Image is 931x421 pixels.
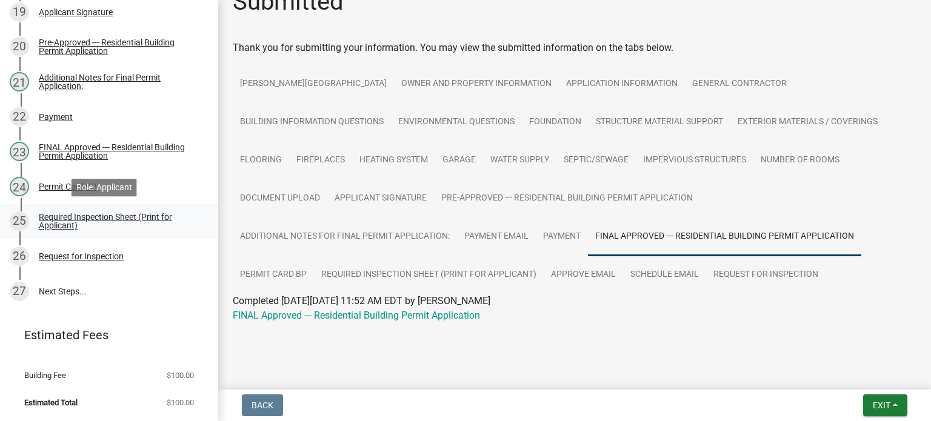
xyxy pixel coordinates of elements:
a: FINAL Approved --- Residential Building Permit Application [588,217,861,256]
a: Structure Material Support [589,103,730,142]
div: 19 [10,2,29,22]
a: Foundation [522,103,589,142]
div: Role: Applicant [72,179,137,196]
a: Application Information [559,65,685,104]
span: $100.00 [167,399,194,406]
a: Flooring [233,141,289,180]
a: Approve Email [544,256,623,294]
a: Environmental Questions [391,103,522,142]
a: Garage [435,141,483,180]
a: Exterior Materials / Coverings [730,103,885,142]
a: Payment Email [457,217,536,256]
span: $100.00 [167,371,194,379]
a: Heating System [352,141,435,180]
span: Back [252,400,273,410]
a: Payment [536,217,588,256]
a: Owner and Property Information [394,65,559,104]
div: Payment [39,113,73,121]
a: Document Upload [233,179,327,218]
div: 22 [10,107,29,127]
a: Impervious Structures [636,141,753,180]
div: Request for Inspection [39,252,124,260]
span: Estimated Total [24,399,78,406]
div: 25 [10,211,29,231]
div: 23 [10,142,29,161]
a: FINAL Approved --- Residential Building Permit Application [233,310,480,321]
span: Completed [DATE][DATE] 11:52 AM EDT by [PERSON_NAME] [233,295,490,307]
div: 24 [10,177,29,196]
a: Required Inspection Sheet (Print for Applicant) [314,256,544,294]
a: Estimated Fees [10,323,199,347]
a: Number of Rooms [753,141,847,180]
span: Exit [873,400,890,410]
div: Additional Notes for Final Permit Application: [39,73,199,90]
a: Fireplaces [289,141,352,180]
div: Pre-Approved --- Residential Building Permit Application [39,38,199,55]
a: Permit Card BP [233,256,314,294]
span: Building Fee [24,371,66,379]
a: Additional Notes for Final Permit Application: [233,217,457,256]
a: Applicant Signature [327,179,434,218]
div: Thank you for submitting your information. You may view the submitted information on the tabs below. [233,41,916,55]
div: FINAL Approved --- Residential Building Permit Application [39,143,199,160]
a: Pre-Approved --- Residential Building Permit Application [434,179,700,218]
a: General Contractor [685,65,794,104]
button: Back [242,394,283,416]
a: [PERSON_NAME][GEOGRAPHIC_DATA] [233,65,394,104]
button: Exit [863,394,907,416]
div: Applicant Signature [39,8,113,16]
div: Permit Card BP [39,182,96,191]
div: 20 [10,37,29,56]
a: Building Information Questions [233,103,391,142]
a: Request for Inspection [706,256,826,294]
div: 21 [10,72,29,91]
div: Required Inspection Sheet (Print for Applicant) [39,213,199,230]
a: Septic/Sewage [556,141,636,180]
a: Schedule Email [623,256,706,294]
div: 26 [10,247,29,266]
a: Water Supply [483,141,556,180]
div: 27 [10,282,29,301]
